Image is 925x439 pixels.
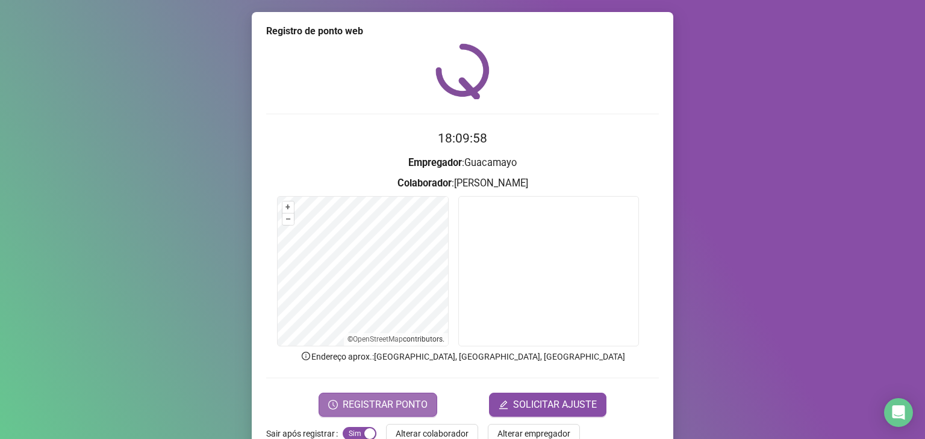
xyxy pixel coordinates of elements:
span: info-circle [301,351,311,361]
p: Endereço aprox. : [GEOGRAPHIC_DATA], [GEOGRAPHIC_DATA], [GEOGRAPHIC_DATA] [266,350,659,363]
li: © contributors. [347,335,444,343]
div: Registro de ponto web [266,24,659,38]
time: 18:09:58 [438,131,487,146]
button: editSOLICITAR AJUSTE [489,393,606,417]
a: OpenStreetMap [353,335,403,343]
button: – [282,213,294,225]
strong: Colaborador [397,177,452,189]
img: QRPoint [435,43,490,99]
span: SOLICITAR AJUSTE [513,398,597,412]
span: edit [499,400,508,410]
button: + [282,201,294,213]
span: clock-circle [328,400,338,410]
button: REGISTRAR PONTO [319,393,437,417]
h3: : [PERSON_NAME] [266,176,659,191]
strong: Empregador [408,157,462,168]
span: REGISTRAR PONTO [343,398,428,412]
h3: : Guacamayo [266,155,659,171]
div: Open Intercom Messenger [884,398,913,427]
